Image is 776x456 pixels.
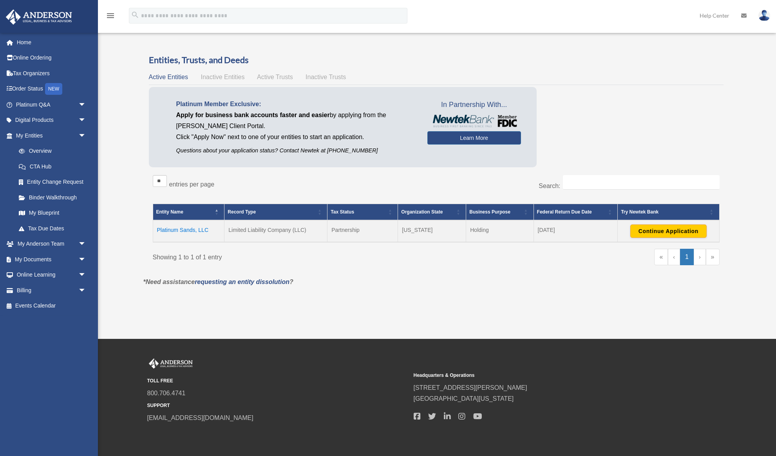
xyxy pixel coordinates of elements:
[153,204,224,221] th: Entity Name: Activate to invert sorting
[153,249,431,263] div: Showing 1 to 1 of 1 entry
[5,298,98,314] a: Events Calendar
[5,97,98,112] a: Platinum Q&Aarrow_drop_down
[149,74,188,80] span: Active Entities
[537,209,592,215] span: Federal Return Due Date
[106,14,115,20] a: menu
[427,131,521,145] a: Learn More
[466,204,534,221] th: Business Purpose: Activate to sort
[11,143,90,159] a: Overview
[5,252,98,267] a: My Documentsarrow_drop_down
[534,204,618,221] th: Federal Return Due Date: Activate to sort
[224,204,327,221] th: Record Type: Activate to sort
[11,174,94,190] a: Entity Change Request
[398,204,466,221] th: Organization State: Activate to sort
[414,384,527,391] a: [STREET_ADDRESS][PERSON_NAME]
[427,99,521,111] span: In Partnership With...
[630,224,707,238] button: Continue Application
[4,9,74,25] img: Anderson Advisors Platinum Portal
[176,99,416,110] p: Platinum Member Exclusive:
[5,236,98,252] a: My Anderson Teamarrow_drop_down
[5,50,98,66] a: Online Ordering
[78,282,94,299] span: arrow_drop_down
[149,54,724,66] h3: Entities, Trusts, and Deeds
[414,371,675,380] small: Headquarters & Operations
[176,110,416,132] p: by applying from the [PERSON_NAME] Client Portal.
[195,279,289,285] a: requesting an entity dissolution
[618,204,719,221] th: Try Newtek Bank : Activate to sort
[469,209,510,215] span: Business Purpose
[758,10,770,21] img: User Pic
[176,112,330,118] span: Apply for business bank accounts faster and easier
[147,390,186,396] a: 800.706.4741
[5,282,98,298] a: Billingarrow_drop_down
[11,190,94,205] a: Binder Walkthrough
[668,249,680,265] a: Previous
[176,132,416,143] p: Click "Apply Now" next to one of your entities to start an application.
[45,83,62,95] div: NEW
[78,112,94,128] span: arrow_drop_down
[224,220,327,242] td: Limited Liability Company (LLC)
[153,220,224,242] td: Platinum Sands, LLC
[147,414,253,421] a: [EMAIL_ADDRESS][DOMAIN_NAME]
[201,74,244,80] span: Inactive Entities
[414,395,514,402] a: [GEOGRAPHIC_DATA][US_STATE]
[694,249,706,265] a: Next
[78,267,94,283] span: arrow_drop_down
[327,204,398,221] th: Tax Status: Activate to sort
[169,181,215,188] label: entries per page
[78,236,94,252] span: arrow_drop_down
[621,207,707,217] div: Try Newtek Bank
[147,377,408,385] small: TOLL FREE
[431,115,517,127] img: NewtekBankLogoSM.png
[11,205,94,221] a: My Blueprint
[5,128,94,143] a: My Entitiesarrow_drop_down
[539,183,560,189] label: Search:
[11,221,94,236] a: Tax Due Dates
[143,279,293,285] em: *Need assistance ?
[5,267,98,283] a: Online Learningarrow_drop_down
[306,74,346,80] span: Inactive Trusts
[706,249,720,265] a: Last
[228,209,256,215] span: Record Type
[466,220,534,242] td: Holding
[680,249,694,265] a: 1
[156,209,183,215] span: Entity Name
[106,11,115,20] i: menu
[78,97,94,113] span: arrow_drop_down
[5,65,98,81] a: Tax Organizers
[147,358,194,369] img: Anderson Advisors Platinum Portal
[131,11,139,19] i: search
[398,220,466,242] td: [US_STATE]
[147,402,408,410] small: SUPPORT
[331,209,354,215] span: Tax Status
[257,74,293,80] span: Active Trusts
[534,220,618,242] td: [DATE]
[5,34,98,50] a: Home
[5,112,98,128] a: Digital Productsarrow_drop_down
[11,159,94,174] a: CTA Hub
[327,220,398,242] td: Partnership
[78,128,94,144] span: arrow_drop_down
[401,209,443,215] span: Organization State
[78,252,94,268] span: arrow_drop_down
[654,249,668,265] a: First
[5,81,98,97] a: Order StatusNEW
[176,146,416,156] p: Questions about your application status? Contact Newtek at [PHONE_NUMBER]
